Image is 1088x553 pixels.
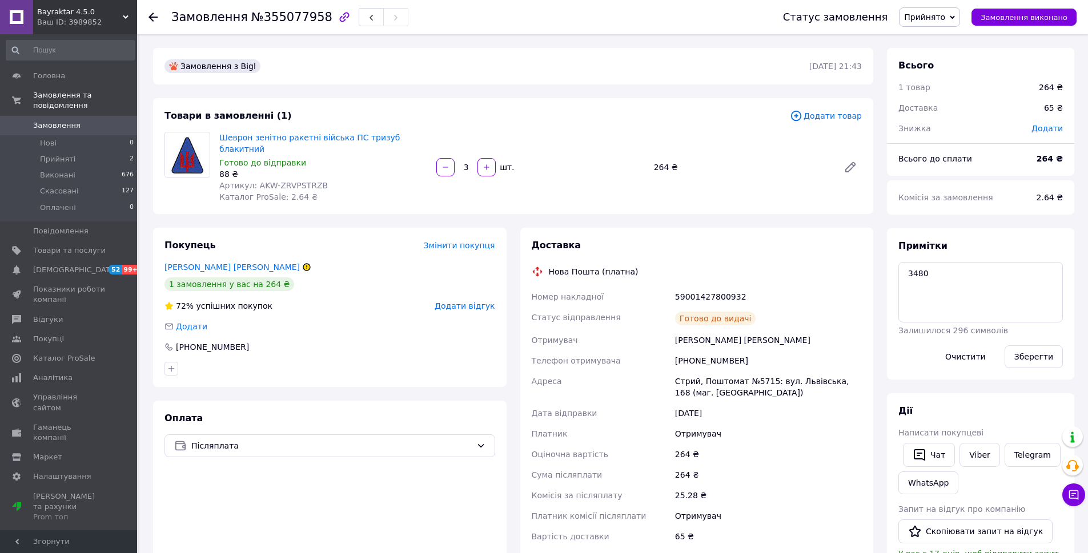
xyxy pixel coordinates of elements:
[33,452,62,462] span: Маркет
[898,154,972,163] span: Всього до сплати
[673,444,864,465] div: 264 ₴
[164,413,203,423] span: Оплата
[673,286,864,307] div: 59001427800932
[40,138,57,148] span: Нові
[130,203,134,213] span: 0
[122,170,134,180] span: 676
[532,470,603,479] span: Сума післяплати
[532,532,609,541] span: Вартість доставки
[109,265,122,275] span: 52
[1031,124,1063,133] span: Додати
[33,90,137,111] span: Замовлення та повідомлення
[33,422,106,443] span: Гаманець компанії
[40,186,79,196] span: Скасовані
[435,301,495,310] span: Додати відгук
[898,262,1063,322] textarea: 3480
[40,203,76,213] span: Оплачені
[673,526,864,547] div: 65 ₴
[1039,82,1063,93] div: 264 ₴
[219,192,318,201] span: Каталог ProSale: 2.64 ₴
[936,345,995,368] button: Очистити
[40,170,75,180] span: Виконані
[251,10,332,24] span: №355077958
[532,511,647,520] span: Платник комісії післяплати
[898,428,983,437] span: Написати покупцеві
[219,168,427,180] div: 88 ₴
[175,341,250,353] div: [PHONE_NUMBER]
[164,277,294,291] div: 1 замовлення у вас на 264 ₴
[898,60,934,71] span: Всього
[171,10,248,24] span: Замовлення
[33,392,106,413] span: Управління сайтом
[898,326,1008,335] span: Залишилося 296 символів
[809,62,862,71] time: [DATE] 21:43
[532,356,621,365] span: Телефон отримувача
[898,504,1025,514] span: Запит на відгук про компанію
[1005,443,1061,467] a: Telegram
[898,519,1053,543] button: Скопіювати запит на відгук
[649,159,834,175] div: 264 ₴
[424,241,495,250] span: Змінити покупця
[1062,483,1085,506] button: Чат з покупцем
[532,409,597,418] span: Дата відправки
[33,120,81,131] span: Замовлення
[37,7,123,17] span: Bayraktar 4.5.0
[898,193,993,202] span: Комісія за замовлення
[673,423,864,444] div: Отримувач
[40,154,75,164] span: Прийняті
[898,124,931,133] span: Знижка
[33,373,73,383] span: Аналітика
[1037,193,1063,202] span: 2.64 ₴
[981,13,1067,22] span: Замовлення виконано
[33,334,64,344] span: Покупці
[673,371,864,403] div: Стрий, Поштомат №5715: вул. Львівська, 168 (маг. [GEOGRAPHIC_DATA])
[164,300,272,312] div: успішних покупок
[6,40,135,60] input: Пошук
[839,156,862,179] a: Редагувати
[790,110,862,122] span: Додати товар
[164,110,292,121] span: Товари в замовленні (1)
[122,265,140,275] span: 99+
[546,266,641,277] div: Нова Пошта (платна)
[1005,345,1063,368] button: Зберегти
[33,245,106,256] span: Товари та послуги
[176,322,207,331] span: Додати
[164,240,216,251] span: Покупець
[673,350,864,371] div: [PHONE_NUMBER]
[532,240,581,251] span: Доставка
[783,11,888,23] div: Статус замовлення
[532,491,623,500] span: Комісія за післяплату
[191,439,472,452] span: Післяплата
[33,265,118,275] span: [DEMOGRAPHIC_DATA]
[904,13,945,22] span: Прийнято
[130,138,134,148] span: 0
[673,403,864,423] div: [DATE]
[497,162,515,173] div: шт.
[675,312,756,325] div: Готово до видачі
[673,330,864,350] div: [PERSON_NAME] [PERSON_NAME]
[219,181,328,190] span: Артикул: AKW-ZRVPSTRZB
[130,154,134,164] span: 2
[959,443,999,467] a: Viber
[33,512,106,522] div: Prom топ
[37,17,137,27] div: Ваш ID: 3989852
[903,443,955,467] button: Чат
[219,158,306,167] span: Готово до відправки
[673,485,864,506] div: 25.28 ₴
[1037,154,1063,163] b: 264 ₴
[532,336,578,345] span: Отримувач
[532,429,568,438] span: Платник
[898,471,958,494] a: WhatsApp
[33,471,91,482] span: Налаштування
[898,405,913,416] span: Дії
[148,11,158,23] div: Повернутися назад
[33,226,89,236] span: Повідомлення
[33,314,63,325] span: Відгуки
[532,377,562,386] span: Адреса
[164,263,300,272] a: [PERSON_NAME] [PERSON_NAME]
[33,284,106,305] span: Показники роботи компанії
[532,450,608,459] span: Оціночна вартість
[122,186,134,196] span: 127
[176,301,194,310] span: 72%
[673,506,864,526] div: Отримувач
